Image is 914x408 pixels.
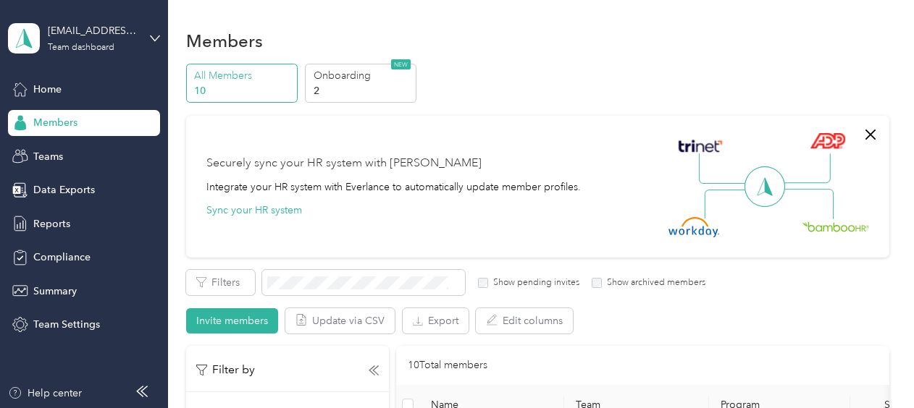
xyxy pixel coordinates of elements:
button: Help center [8,386,82,401]
button: Update via CSV [285,308,395,333]
img: Line Right Down [783,189,834,220]
img: Line Right Up [780,153,831,184]
img: Line Left Down [704,189,755,218]
img: Workday [668,217,719,237]
p: 2 [314,83,412,98]
span: Compliance [33,250,91,265]
p: Onboarding [314,68,412,83]
img: ADP [810,132,845,149]
span: Summary [33,284,77,299]
span: Home [33,82,62,97]
h1: Members [186,33,263,48]
div: Securely sync your HR system with [PERSON_NAME] [206,155,482,172]
div: [EMAIL_ADDRESS][PERSON_NAME][DOMAIN_NAME] [48,23,138,38]
img: Line Left Up [699,153,750,184]
iframe: Everlance-gr Chat Button Frame [833,327,914,408]
button: Filters [186,270,255,295]
span: NEW [391,59,411,69]
button: Export [403,308,469,333]
img: BambooHR [802,221,869,231]
span: Team Settings [33,317,100,332]
p: Filter by [196,361,255,379]
span: Data Exports [33,182,95,197]
button: Invite members [186,308,278,333]
p: 10 [194,83,293,98]
img: Trinet [675,136,726,156]
p: 10 Total members [408,357,487,373]
label: Show pending invites [488,276,579,289]
div: Integrate your HR system with Everlance to automatically update member profiles. [206,179,581,195]
button: Sync your HR system [206,203,302,218]
label: Show archived members [602,276,705,289]
span: Members [33,115,77,130]
p: All Members [194,68,293,83]
div: Team dashboard [48,43,114,52]
span: Teams [33,149,63,164]
span: Reports [33,216,70,231]
button: Edit columns [476,308,573,333]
